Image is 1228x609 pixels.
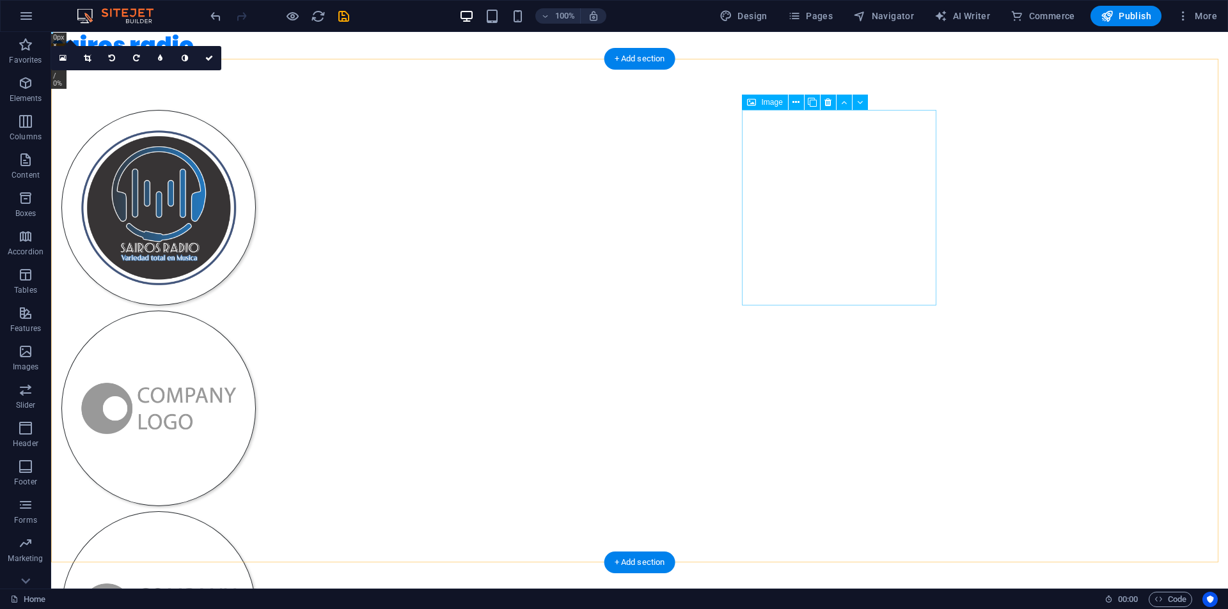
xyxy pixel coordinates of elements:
span: Publish [1101,10,1151,22]
div: Design (Ctrl+Alt+Y) [714,6,773,26]
button: reload [310,8,326,24]
button: save [336,8,351,24]
p: Columns [10,132,42,142]
a: Rotate left 90° [100,46,124,70]
button: Navigator [848,6,919,26]
p: Tables [14,285,37,295]
p: Boxes [15,208,36,219]
span: Pages [788,10,833,22]
p: Features [10,323,41,334]
a: Blur [148,46,173,70]
span: Commerce [1011,10,1075,22]
span: : [1127,594,1129,604]
p: Accordion [8,247,43,257]
i: Reload page [311,9,326,24]
button: More [1172,6,1222,26]
button: undo [208,8,223,24]
p: Footer [14,477,37,487]
span: Navigator [853,10,914,22]
i: Save (Ctrl+S) [336,9,351,24]
h6: 100% [555,8,575,24]
p: Forms [14,515,37,525]
button: Publish [1090,6,1161,26]
a: Crop mode [75,46,100,70]
i: Undo: Delete elements (Ctrl+Z) [209,9,223,24]
i: On resize automatically adjust zoom level to fit chosen device. [588,10,599,22]
p: Header [13,438,38,449]
p: Images [13,362,39,372]
button: 100% [535,8,581,24]
a: Greyscale [173,46,197,70]
div: + Add section [604,48,675,70]
img: Editor Logo [74,8,169,24]
button: Design [714,6,773,26]
button: Usercentrics [1202,592,1218,607]
p: Slider [16,400,36,410]
span: Code [1154,592,1186,607]
p: Content [12,170,40,180]
span: AI Writer [934,10,990,22]
p: Elements [10,93,42,104]
p: Marketing [8,553,43,564]
button: Commerce [1005,6,1080,26]
button: AI Writer [929,6,995,26]
span: More [1177,10,1217,22]
span: Image [761,98,782,106]
button: Pages [783,6,838,26]
a: Confirm ( Ctrl ⏎ ) [197,46,221,70]
button: Code [1149,592,1192,607]
h6: Session time [1105,592,1138,607]
span: Design [720,10,767,22]
a: Select files from the file manager, stock photos, or upload file(s) [51,46,75,70]
a: Click to cancel selection. Double-click to open Pages [10,592,45,607]
p: Favorites [9,55,42,65]
div: + Add section [604,551,675,573]
a: Rotate right 90° [124,46,148,70]
span: 00 00 [1118,592,1138,607]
